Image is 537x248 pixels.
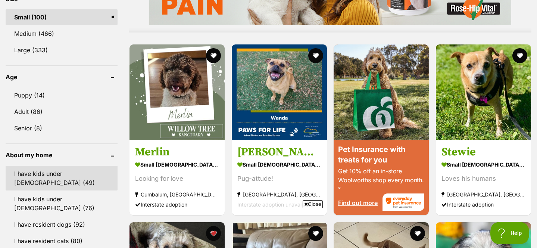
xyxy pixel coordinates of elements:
a: I have resident dogs (92) [6,217,118,232]
div: Pug-attude! [237,174,321,184]
a: Senior (8) [6,120,118,136]
a: Puppy (14) [6,87,118,103]
iframe: Help Scout Beacon - Open [490,222,530,244]
strong: small [DEMOGRAPHIC_DATA] Dog [237,159,321,170]
a: Large (333) [6,42,118,58]
strong: small [DEMOGRAPHIC_DATA] Dog [441,159,525,170]
a: Stewie small [DEMOGRAPHIC_DATA] Dog Loves his humans [GEOGRAPHIC_DATA], [GEOGRAPHIC_DATA] Interst... [436,139,531,215]
button: favourite [308,48,323,63]
a: [PERSON_NAME] small [DEMOGRAPHIC_DATA] Dog Pug-attude! [GEOGRAPHIC_DATA], [GEOGRAPHIC_DATA] Inter... [232,139,327,215]
div: Looking for love [135,174,219,184]
iframe: Advertisement [133,211,405,244]
h3: Stewie [441,145,525,159]
div: Loves his humans [441,174,525,184]
div: Interstate adoption [135,199,219,210]
h3: [PERSON_NAME] [237,145,321,159]
a: I have kids under [DEMOGRAPHIC_DATA] (49) [6,166,118,190]
div: Interstate adoption [441,199,525,210]
a: Merlin small [DEMOGRAPHIC_DATA] Dog Looking for love Cumbalum, [GEOGRAPHIC_DATA] Interstate adoption [129,139,225,215]
a: Adult (86) [6,104,118,120]
strong: [GEOGRAPHIC_DATA], [GEOGRAPHIC_DATA] [441,189,525,199]
img: Stewie - Jack Russell Terrier Dog [436,44,531,140]
header: About my home [6,152,118,158]
header: Age [6,74,118,80]
button: favourite [410,226,425,241]
strong: Cumbalum, [GEOGRAPHIC_DATA] [135,189,219,199]
a: Medium (466) [6,26,118,41]
a: Small (100) [6,9,118,25]
strong: small [DEMOGRAPHIC_DATA] Dog [135,159,219,170]
img: Merlin - Poodle Dog [129,44,225,140]
a: I have kids under [DEMOGRAPHIC_DATA] (76) [6,191,118,216]
strong: [GEOGRAPHIC_DATA], [GEOGRAPHIC_DATA] [237,189,321,199]
h3: Merlin [135,145,219,159]
button: favourite [206,48,221,63]
img: Wanda - Pug Dog [232,44,327,140]
button: favourite [512,48,527,63]
span: Interstate adoption unavailable [237,201,313,208]
span: Close [303,200,323,208]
